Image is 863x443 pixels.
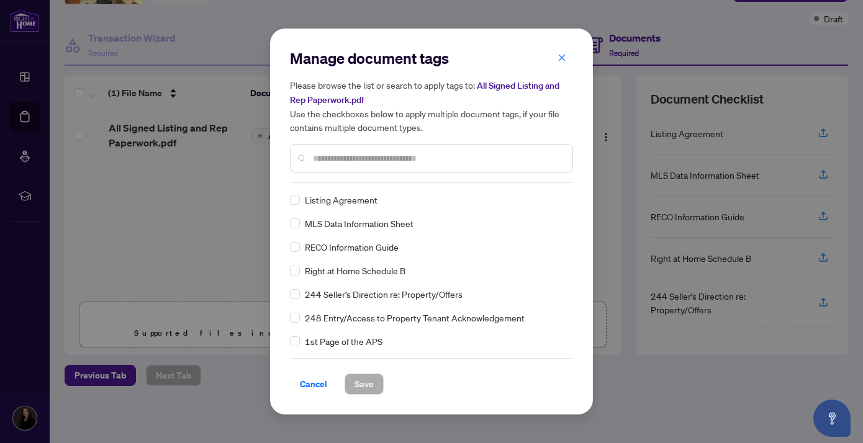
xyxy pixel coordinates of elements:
[558,53,566,62] span: close
[305,334,382,348] span: 1st Page of the APS
[305,264,405,277] span: Right at Home Schedule B
[345,374,384,395] button: Save
[305,193,377,207] span: Listing Agreement
[290,48,573,68] h2: Manage document tags
[305,287,463,301] span: 244 Seller’s Direction re: Property/Offers
[300,374,327,394] span: Cancel
[305,217,413,230] span: MLS Data Information Sheet
[290,374,337,395] button: Cancel
[305,240,399,254] span: RECO Information Guide
[813,400,851,437] button: Open asap
[305,311,525,324] span: 248 Entry/Access to Property Tenant Acknowledgement
[290,78,573,134] h5: Please browse the list or search to apply tags to: Use the checkboxes below to apply multiple doc...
